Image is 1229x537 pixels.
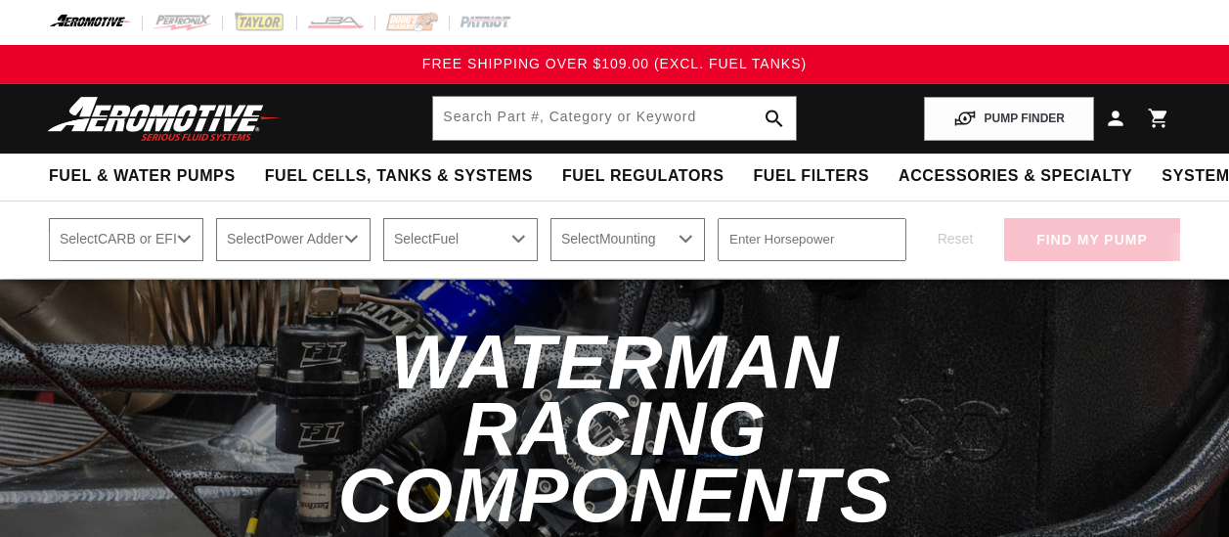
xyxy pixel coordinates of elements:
summary: Fuel Regulators [548,154,738,200]
select: Mounting [550,218,705,261]
span: FREE SHIPPING OVER $109.00 (EXCL. FUEL TANKS) [422,56,807,71]
img: Aeromotive [42,96,286,142]
summary: Fuel & Water Pumps [34,154,250,200]
span: Fuel Filters [753,166,869,187]
button: PUMP FINDER [924,97,1094,141]
span: Fuel & Water Pumps [49,166,236,187]
select: Power Adder [216,218,371,261]
summary: Fuel Cells, Tanks & Systems [250,154,548,200]
button: search button [753,97,796,140]
select: CARB or EFI [49,218,203,261]
input: Search by Part Number, Category or Keyword [433,97,795,140]
summary: Accessories & Specialty [884,154,1147,200]
select: Fuel [383,218,538,261]
span: Fuel Regulators [562,166,724,187]
summary: Fuel Filters [738,154,884,200]
input: Enter Horsepower [718,218,906,261]
span: Accessories & Specialty [899,166,1132,187]
span: Fuel Cells, Tanks & Systems [265,166,533,187]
